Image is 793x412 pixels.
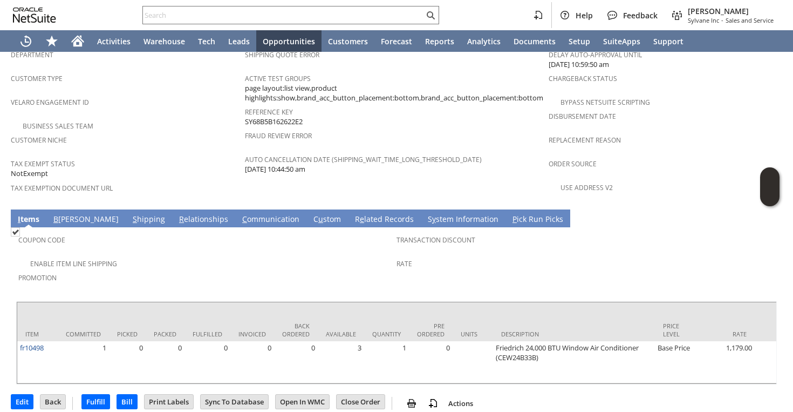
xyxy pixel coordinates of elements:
a: Customer Niche [11,136,67,145]
span: [DATE] 10:59:50 am [549,59,609,70]
a: Leads [222,30,256,52]
a: Chargeback Status [549,74,617,83]
img: add-record.svg [427,397,440,410]
a: Tax Exempt Status [11,159,75,168]
span: page layout:list view,product highlights:show,brand_acc_button_placement:bottom,brand_acc_button_... [245,83,543,103]
a: Tax Exemption Document URL [11,184,113,193]
svg: Search [424,9,437,22]
span: Setup [569,36,590,46]
span: Tech [198,36,215,46]
a: Unrolled view on [763,212,776,225]
a: Home [65,30,91,52]
svg: logo [13,8,56,23]
div: Rate [703,330,747,338]
a: Business Sales Team [23,121,93,131]
span: Activities [97,36,131,46]
a: Auto Cancellation Date (shipping_wait_time_long_threshold_date) [245,155,482,164]
input: Edit [11,395,33,409]
a: Promotion [18,273,57,282]
a: Reference Key [245,107,293,117]
input: Print Labels [145,395,193,409]
span: - [721,16,723,24]
div: Available [326,330,356,338]
a: Warehouse [137,30,192,52]
span: Support [653,36,683,46]
span: Opportunities [263,36,315,46]
a: Support [647,30,690,52]
div: Shortcuts [39,30,65,52]
div: Back Ordered [282,322,310,338]
a: Documents [507,30,562,52]
input: Back [40,395,65,409]
span: [PERSON_NAME] [688,6,774,16]
div: Item [25,330,50,338]
span: SuiteApps [603,36,640,46]
a: B[PERSON_NAME] [51,214,121,226]
input: Search [143,9,424,22]
a: Analytics [461,30,507,52]
div: Pre Ordered [417,322,445,338]
div: Units [461,330,485,338]
a: fr10498 [20,343,44,353]
input: Fulfill [82,395,110,409]
a: Velaro Engagement ID [11,98,89,107]
a: Items [15,214,42,226]
a: Shipping Quote Error [245,50,319,59]
span: e [360,214,364,224]
td: Base Price [655,341,695,383]
span: P [512,214,517,224]
span: NotExempt [11,168,48,179]
span: Customers [328,36,368,46]
span: y [432,214,436,224]
span: S [133,214,137,224]
a: Bypass NetSuite Scripting [560,98,650,107]
a: Actions [444,399,477,408]
td: 0 [409,341,453,383]
a: Custom [311,214,344,226]
td: 0 [146,341,184,383]
input: Open In WMC [276,395,329,409]
a: System Information [425,214,501,226]
a: Forecast [374,30,419,52]
a: Reports [419,30,461,52]
div: Price Level [663,322,687,338]
input: Close Order [337,395,385,409]
td: 0 [109,341,146,383]
span: I [18,214,20,224]
div: Invoiced [238,330,266,338]
a: Delay Auto-Approval Until [549,50,642,59]
a: Transaction Discount [396,235,475,245]
a: Pick Run Picks [510,214,566,226]
svg: Recent Records [19,35,32,48]
div: Quantity [372,330,401,338]
img: print.svg [405,397,418,410]
span: Leads [228,36,250,46]
a: Customer Type [11,74,63,83]
a: Department [11,50,53,59]
span: u [318,214,323,224]
a: Opportunities [256,30,322,52]
a: Active Test Groups [245,74,311,83]
div: Packed [154,330,176,338]
img: Checked [11,227,20,237]
span: Warehouse [143,36,185,46]
span: [DATE] 10:44:50 am [245,164,305,174]
td: 0 [184,341,230,383]
div: Picked [117,330,138,338]
td: 1,179.00 [695,341,755,383]
div: Committed [66,330,101,338]
iframe: Click here to launch Oracle Guided Learning Help Panel [760,167,780,206]
a: Tech [192,30,222,52]
span: Forecast [381,36,412,46]
a: Recent Records [13,30,39,52]
td: 0 [274,341,318,383]
a: Communication [240,214,302,226]
span: Sales and Service [726,16,774,24]
a: Relationships [176,214,231,226]
a: Customers [322,30,374,52]
div: Description [501,330,647,338]
a: Order Source [549,159,597,168]
span: C [242,214,247,224]
a: Setup [562,30,597,52]
td: 1 [58,341,109,383]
